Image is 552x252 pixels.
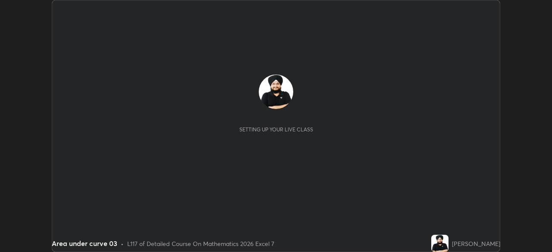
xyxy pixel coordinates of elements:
div: [PERSON_NAME] [452,239,500,248]
div: L117 of Detailed Course On Mathematics 2026 Excel 7 [127,239,274,248]
div: Setting up your live class [239,126,313,133]
div: Area under curve 03 [52,238,117,249]
img: 49c44c0c82fd49ed8593eb54a93dce6e.jpg [259,75,293,109]
div: • [121,239,124,248]
img: 49c44c0c82fd49ed8593eb54a93dce6e.jpg [431,235,448,252]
